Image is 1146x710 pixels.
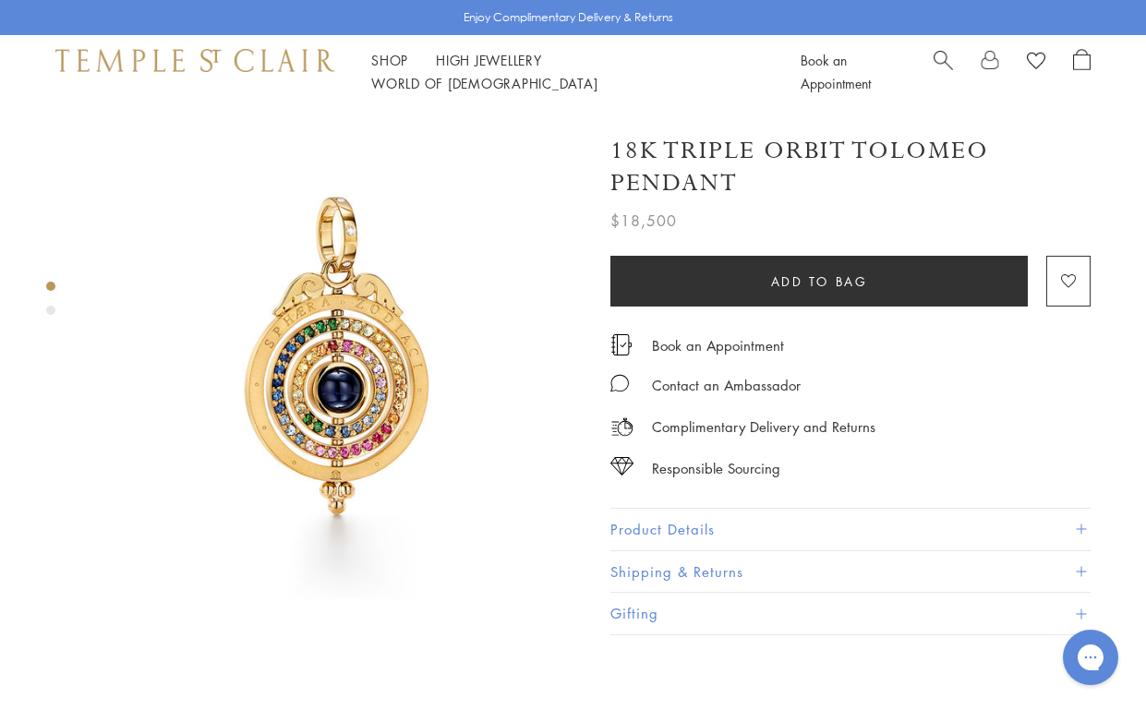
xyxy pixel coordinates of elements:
span: $18,500 [610,209,677,233]
img: icon_sourcing.svg [610,457,633,475]
a: World of [DEMOGRAPHIC_DATA]World of [DEMOGRAPHIC_DATA] [371,74,597,92]
div: Product gallery navigation [46,277,55,330]
button: Gifting [610,593,1091,634]
button: Add to bag [610,256,1028,307]
a: ShopShop [371,51,408,69]
nav: Main navigation [371,49,759,95]
img: MessageIcon-01_2.svg [610,374,629,392]
img: icon_delivery.svg [610,415,633,439]
img: 18K Triple Orbit Tolomeo Pendant [92,109,583,599]
button: Shipping & Returns [610,551,1091,593]
img: icon_appointment.svg [610,334,633,355]
a: Open Shopping Bag [1073,49,1091,95]
h1: 18K Triple Orbit Tolomeo Pendant [610,135,1091,199]
div: Contact an Ambassador [652,374,801,397]
img: Temple St. Clair [55,49,334,71]
div: Responsible Sourcing [652,457,780,480]
a: Search [934,49,953,95]
button: Product Details [610,509,1091,550]
iframe: Gorgias live chat messenger [1054,623,1128,692]
span: Add to bag [771,271,868,292]
a: Book an Appointment [652,335,784,355]
a: View Wishlist [1027,49,1045,77]
p: Complimentary Delivery and Returns [652,415,875,439]
p: Enjoy Complimentary Delivery & Returns [464,8,673,27]
a: High JewelleryHigh Jewellery [436,51,542,69]
a: Book an Appointment [801,51,871,92]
